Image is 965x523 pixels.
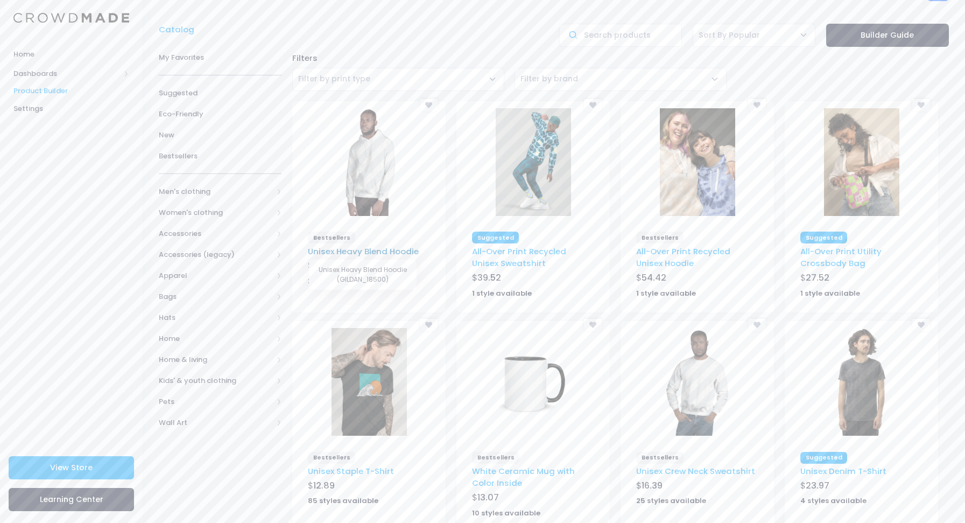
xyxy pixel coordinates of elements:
[13,13,129,23] img: Logo
[308,465,394,477] a: Unisex Staple T-Shirt
[13,86,129,96] span: Product Builder
[800,232,847,243] span: Suggested
[826,24,949,47] a: Builder Guide
[9,456,134,479] a: View Store
[472,508,540,518] strong: 10 styles available
[292,68,504,91] span: Filter by print type
[477,491,499,504] span: 13.07
[636,465,755,477] a: Unisex Crew Neck Sweatshirt
[40,494,103,505] span: Learning Center
[472,452,519,464] span: Bestsellers
[699,30,760,41] span: Sort By Popular
[159,312,273,323] span: Hats
[159,270,273,281] span: Apparel
[800,288,860,298] strong: 1 style available
[636,271,758,287] div: $
[308,246,419,257] a: Unisex Heavy Blend Hoodie
[159,207,273,218] span: Women's clothing
[159,375,273,386] span: Kids' & youth clothing
[308,276,378,286] strong: 26 styles available
[9,488,134,511] a: Learning Center
[636,496,706,506] strong: 25 styles available
[159,24,200,36] a: Catalog
[309,260,417,290] div: Unisex Heavy Blend Hoodie (GILDAN_18500)
[693,24,815,47] span: Sort By Popular
[308,479,430,494] div: $
[159,145,281,166] a: Bestsellers
[477,271,501,284] span: 39.52
[298,73,370,85] span: Filter by print type
[159,249,273,260] span: Accessories (legacy)
[159,333,273,344] span: Home
[636,452,684,464] span: Bestsellers
[642,479,663,492] span: 16.39
[159,130,281,141] span: New
[159,88,281,99] span: Suggested
[159,151,281,162] span: Bestsellers
[159,291,273,302] span: Bags
[13,49,129,60] span: Home
[520,73,578,85] span: Filter by brand
[159,82,281,103] a: Suggested
[472,465,575,489] a: White Ceramic Mug with Color Inside
[642,271,666,284] span: 54.42
[515,68,727,91] span: Filter by brand
[159,186,273,197] span: Men's clothing
[13,103,129,114] span: Settings
[472,288,532,298] strong: 1 style available
[800,479,922,494] div: $
[800,246,882,269] a: All-Over Print Utility Crossbody Bag
[806,271,829,284] span: 27.52
[636,232,684,243] span: Bestsellers
[308,232,355,243] span: Bestsellers
[800,452,847,464] span: Suggested
[287,52,954,64] div: Filters
[159,103,281,124] a: Eco-Friendly
[159,354,273,365] span: Home & living
[159,47,281,68] a: My Favorites
[800,271,922,287] div: $
[636,479,758,494] div: $
[159,124,281,145] a: New
[559,24,682,47] input: Search products
[159,52,281,63] span: My Favorites
[50,462,93,473] span: View Store
[159,109,281,120] span: Eco-Friendly
[159,417,273,428] span: Wall Art
[636,246,730,269] a: All-Over Print Recycled Unisex Hoodie
[13,68,120,79] span: Dashboards
[472,491,594,506] div: $
[806,479,829,492] span: 23.97
[800,465,886,477] a: Unisex Denim T-Shirt
[159,228,273,239] span: Accessories
[308,496,378,506] strong: 85 styles available
[313,479,335,492] span: 12.89
[308,452,355,464] span: Bestsellers
[800,496,867,506] strong: 4 styles available
[472,271,594,287] div: $
[472,246,566,269] a: All-Over Print Recycled Unisex Sweatshirt
[472,232,519,243] span: Suggested
[308,259,430,274] div: $
[159,396,273,407] span: Pets
[636,288,696,298] strong: 1 style available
